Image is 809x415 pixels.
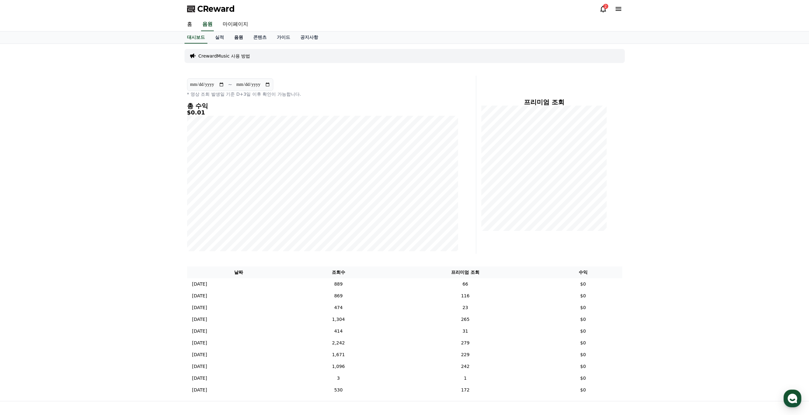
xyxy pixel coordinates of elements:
[187,91,458,97] p: * 영상 조회 발생일 기준 D+3일 이후 확인이 가능합니다.
[481,99,607,106] h4: 프리미엄 조회
[544,302,622,314] td: $0
[387,384,544,396] td: 172
[387,266,544,278] th: 프리미엄 조회
[290,361,387,372] td: 1,096
[290,302,387,314] td: 474
[199,53,250,59] a: CrewardMusic 사용 방법
[229,31,248,44] a: 음원
[387,314,544,325] td: 265
[290,384,387,396] td: 530
[192,293,207,299] p: [DATE]
[544,325,622,337] td: $0
[290,325,387,337] td: 414
[544,349,622,361] td: $0
[290,372,387,384] td: 3
[290,337,387,349] td: 2,242
[192,363,207,370] p: [DATE]
[544,337,622,349] td: $0
[544,290,622,302] td: $0
[228,81,232,88] p: ~
[272,31,295,44] a: 가이드
[2,202,42,218] a: 홈
[544,266,622,278] th: 수익
[192,387,207,393] p: [DATE]
[187,109,458,116] h5: $0.01
[290,290,387,302] td: 869
[290,349,387,361] td: 1,671
[218,18,253,31] a: 마이페이지
[290,314,387,325] td: 1,304
[42,202,82,218] a: 대화
[187,102,458,109] h4: 총 수익
[387,361,544,372] td: 242
[290,278,387,290] td: 889
[544,314,622,325] td: $0
[387,278,544,290] td: 66
[599,5,607,13] a: 2
[544,372,622,384] td: $0
[192,304,207,311] p: [DATE]
[387,337,544,349] td: 279
[192,340,207,346] p: [DATE]
[387,349,544,361] td: 229
[187,4,235,14] a: CReward
[82,202,122,218] a: 설정
[544,361,622,372] td: $0
[192,316,207,323] p: [DATE]
[20,211,24,216] span: 홈
[187,266,290,278] th: 날짜
[185,31,207,44] a: 대시보드
[387,325,544,337] td: 31
[290,266,387,278] th: 조회수
[197,4,235,14] span: CReward
[387,372,544,384] td: 1
[58,211,66,217] span: 대화
[201,18,214,31] a: 음원
[192,281,207,287] p: [DATE]
[192,375,207,382] p: [DATE]
[192,328,207,335] p: [DATE]
[544,384,622,396] td: $0
[387,302,544,314] td: 23
[98,211,106,216] span: 설정
[295,31,323,44] a: 공지사항
[210,31,229,44] a: 실적
[387,290,544,302] td: 116
[544,278,622,290] td: $0
[192,351,207,358] p: [DATE]
[248,31,272,44] a: 콘텐츠
[603,4,608,9] div: 2
[182,18,197,31] a: 홈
